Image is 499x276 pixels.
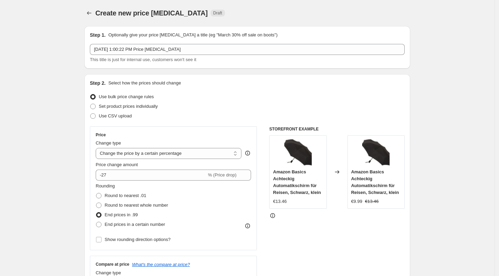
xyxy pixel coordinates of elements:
span: Round to nearest whole number [105,203,168,208]
p: Select how the prices should change [108,80,181,87]
span: Show rounding direction options? [105,237,170,242]
h2: Step 2. [90,80,106,87]
strike: €13.46 [365,198,379,205]
p: Optionally give your price [MEDICAL_DATA] a title (eg "March 30% off sale on boots") [108,32,277,38]
input: -15 [96,170,206,181]
h6: STOREFRONT EXAMPLE [269,126,405,132]
span: This title is just for internal use, customers won't see it [90,57,196,62]
span: End prices in a certain number [105,222,165,227]
span: End prices in .99 [105,212,138,217]
span: Create new price [MEDICAL_DATA] [95,9,208,17]
span: Rounding [96,183,115,188]
span: % (Price drop) [208,172,236,177]
h3: Price [96,132,106,138]
h2: Step 1. [90,32,106,38]
span: Draft [213,10,222,16]
span: Use bulk price change rules [99,94,154,99]
div: €9.99 [351,198,363,205]
span: Price change amount [96,162,138,167]
span: Change type [96,270,121,275]
h3: Compare at price [96,262,129,267]
button: Price change jobs [84,8,94,18]
img: 51nVWkm6esL_80x.jpg [284,139,312,166]
span: Change type [96,140,121,146]
div: help [244,150,251,157]
span: Round to nearest .01 [105,193,146,198]
span: Amazon Basics Achteckig Automatikschirm für Reisen, Schwarz, klein [273,169,321,195]
div: €13.46 [273,198,287,205]
span: Use CSV upload [99,113,132,118]
img: 51nVWkm6esL_80x.jpg [362,139,390,166]
input: 30% off holiday sale [90,44,405,55]
button: What's the compare at price? [132,262,190,267]
span: Set product prices individually [99,104,158,109]
span: Amazon Basics Achteckig Automatikschirm für Reisen, Schwarz, klein [351,169,399,195]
